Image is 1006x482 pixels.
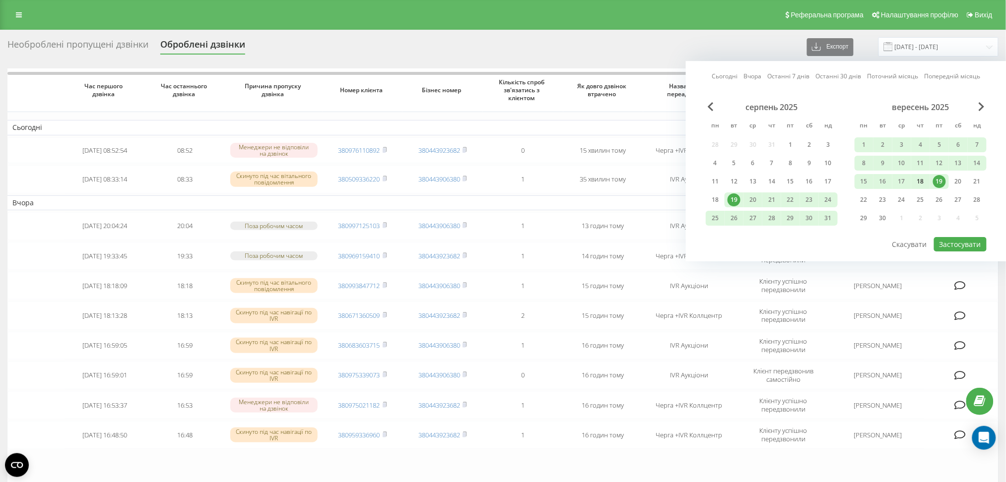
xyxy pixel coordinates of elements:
[781,174,800,189] div: пт 15 серп 2025 р.
[230,427,318,442] div: Скинуто під час навігації по IVR
[418,175,460,183] a: 380443906380
[338,341,380,350] a: 380683603715
[781,137,800,152] div: пт 1 серп 2025 р.
[725,156,743,171] div: вт 5 серп 2025 р.
[709,157,722,170] div: 4
[858,157,871,170] div: 8
[762,174,781,189] div: чт 14 серп 2025 р.
[832,301,924,329] td: [PERSON_NAME]
[781,211,800,226] div: пт 29 серп 2025 р.
[873,211,892,226] div: вт 30 вер 2025 р.
[968,156,987,171] div: нд 14 вер 2025 р.
[725,211,743,226] div: вт 26 серп 2025 р.
[418,430,460,439] a: 380443923682
[762,192,781,207] div: чт 21 серп 2025 р.
[65,137,145,164] td: [DATE] 08:52:54
[765,175,778,188] div: 14
[832,421,924,449] td: [PERSON_NAME]
[743,192,762,207] div: ср 20 серп 2025 р.
[971,193,984,206] div: 28
[230,398,318,413] div: Менеджери не відповіли на дзвінок
[895,175,908,188] div: 17
[745,119,760,134] abbr: середа
[873,174,892,189] div: вт 16 вер 2025 р.
[892,174,911,189] div: ср 17 вер 2025 р.
[807,38,854,56] button: Експорт
[483,332,563,360] td: 1
[975,11,993,19] span: Вихід
[712,72,738,81] a: Сьогодні
[411,86,474,94] span: Бізнес номер
[768,72,810,81] a: Останні 7 днів
[803,212,816,225] div: 30
[338,251,380,260] a: 380969159410
[728,157,740,170] div: 5
[709,175,722,188] div: 11
[892,156,911,171] div: ср 10 вер 2025 р.
[803,138,816,151] div: 2
[563,137,644,164] td: 15 хвилин тому
[784,193,797,206] div: 22
[832,272,924,300] td: [PERSON_NAME]
[65,272,145,300] td: [DATE] 18:18:09
[930,156,949,171] div: пт 12 вер 2025 р.
[563,391,644,419] td: 16 годин тому
[855,137,873,152] div: пн 1 вер 2025 р.
[876,138,889,151] div: 2
[803,157,816,170] div: 9
[857,119,872,134] abbr: понеділок
[5,453,29,477] button: Open CMP widget
[230,251,318,260] div: Поза робочим часом
[230,222,318,230] div: Поза робочим часом
[913,119,928,134] abbr: четвер
[145,421,225,449] td: 16:48
[735,301,832,329] td: Клієнту успішно передзвонили
[338,221,380,230] a: 380997125103
[934,237,987,251] button: Застосувати
[331,86,394,94] span: Номер клієнта
[971,157,984,170] div: 14
[822,157,835,170] div: 10
[855,156,873,171] div: пн 8 вер 2025 р.
[762,211,781,226] div: чт 28 серп 2025 р.
[822,212,835,225] div: 31
[65,301,145,329] td: [DATE] 18:13:28
[145,137,225,164] td: 08:52
[735,391,832,419] td: Клієнту успішно передзвонили
[876,157,889,170] div: 9
[930,192,949,207] div: пт 26 вер 2025 р.
[483,272,563,300] td: 1
[743,211,762,226] div: ср 27 серп 2025 р.
[145,242,225,270] td: 19:33
[652,82,726,98] span: Назва схеми переадресації
[643,361,735,389] td: IVR Аукціони
[338,281,380,290] a: 380993847712
[800,174,819,189] div: сб 16 серп 2025 р.
[784,157,797,170] div: 8
[725,192,743,207] div: вт 19 серп 2025 р.
[972,426,996,450] div: Open Intercom Messenger
[727,119,741,134] abbr: вівторок
[819,137,838,152] div: нд 3 серп 2025 р.
[803,175,816,188] div: 16
[643,137,735,164] td: Черга +IVR Коллцентр
[234,82,313,98] span: Причина пропуску дзвінка
[728,193,740,206] div: 19
[153,82,216,98] span: Час останнього дзвінка
[895,138,908,151] div: 3
[968,137,987,152] div: нд 7 вер 2025 р.
[894,119,909,134] abbr: середа
[643,212,735,240] td: IVR Аукціони
[491,78,554,102] span: Кількість спроб зв'язатись з клієнтом
[762,156,781,171] div: чт 7 серп 2025 р.
[821,119,836,134] abbr: неділя
[895,157,908,170] div: 10
[145,391,225,419] td: 16:53
[65,391,145,419] td: [DATE] 16:53:37
[822,175,835,188] div: 17
[7,120,999,135] td: Сьогодні
[483,421,563,449] td: 1
[819,211,838,226] div: нд 31 серп 2025 р.
[418,341,460,350] a: 380443906380
[563,361,644,389] td: 16 годин тому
